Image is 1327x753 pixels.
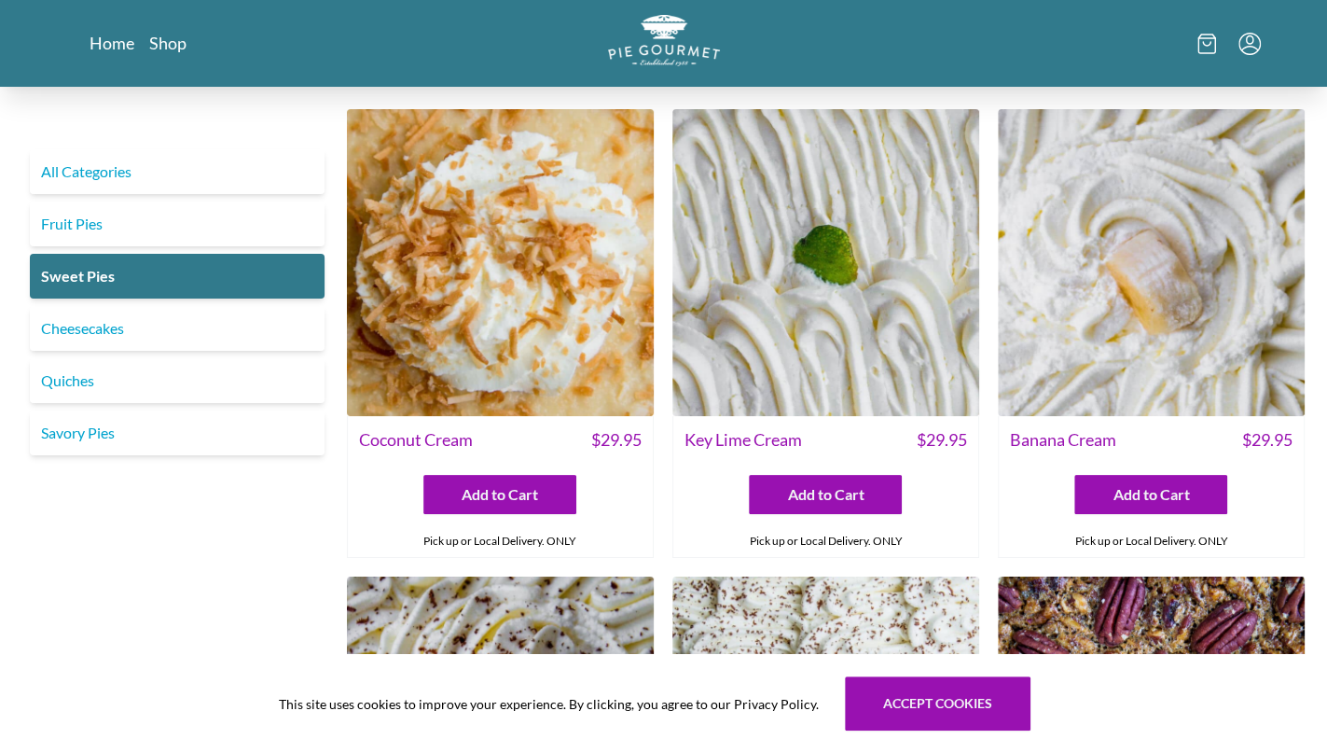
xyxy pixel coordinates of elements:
[673,525,978,557] div: Pick up or Local Delivery. ONLY
[591,427,642,453] span: $ 29.95
[30,254,325,299] a: Sweet Pies
[999,525,1304,557] div: Pick up or Local Delivery. ONLY
[787,483,864,506] span: Add to Cart
[90,32,134,54] a: Home
[30,306,325,351] a: Cheesecakes
[347,109,654,416] img: Coconut Cream
[30,149,325,194] a: All Categories
[348,525,653,557] div: Pick up or Local Delivery. ONLY
[608,15,720,72] a: Logo
[30,411,325,455] a: Savory Pies
[1242,427,1292,453] span: $ 29.95
[845,676,1030,731] button: Accept cookies
[1113,483,1189,506] span: Add to Cart
[998,109,1305,416] img: Banana Cream
[1074,475,1227,514] button: Add to Cart
[423,475,576,514] button: Add to Cart
[462,483,538,506] span: Add to Cart
[684,427,802,453] span: Key Lime Cream
[917,427,967,453] span: $ 29.95
[279,694,819,714] span: This site uses cookies to improve your experience. By clicking, you agree to our Privacy Policy.
[608,15,720,66] img: logo
[749,475,902,514] button: Add to Cart
[1238,33,1261,55] button: Menu
[1010,427,1116,453] span: Banana Cream
[149,32,187,54] a: Shop
[672,109,979,416] img: Key Lime Cream
[359,427,473,453] span: Coconut Cream
[30,358,325,403] a: Quiches
[30,202,325,246] a: Fruit Pies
